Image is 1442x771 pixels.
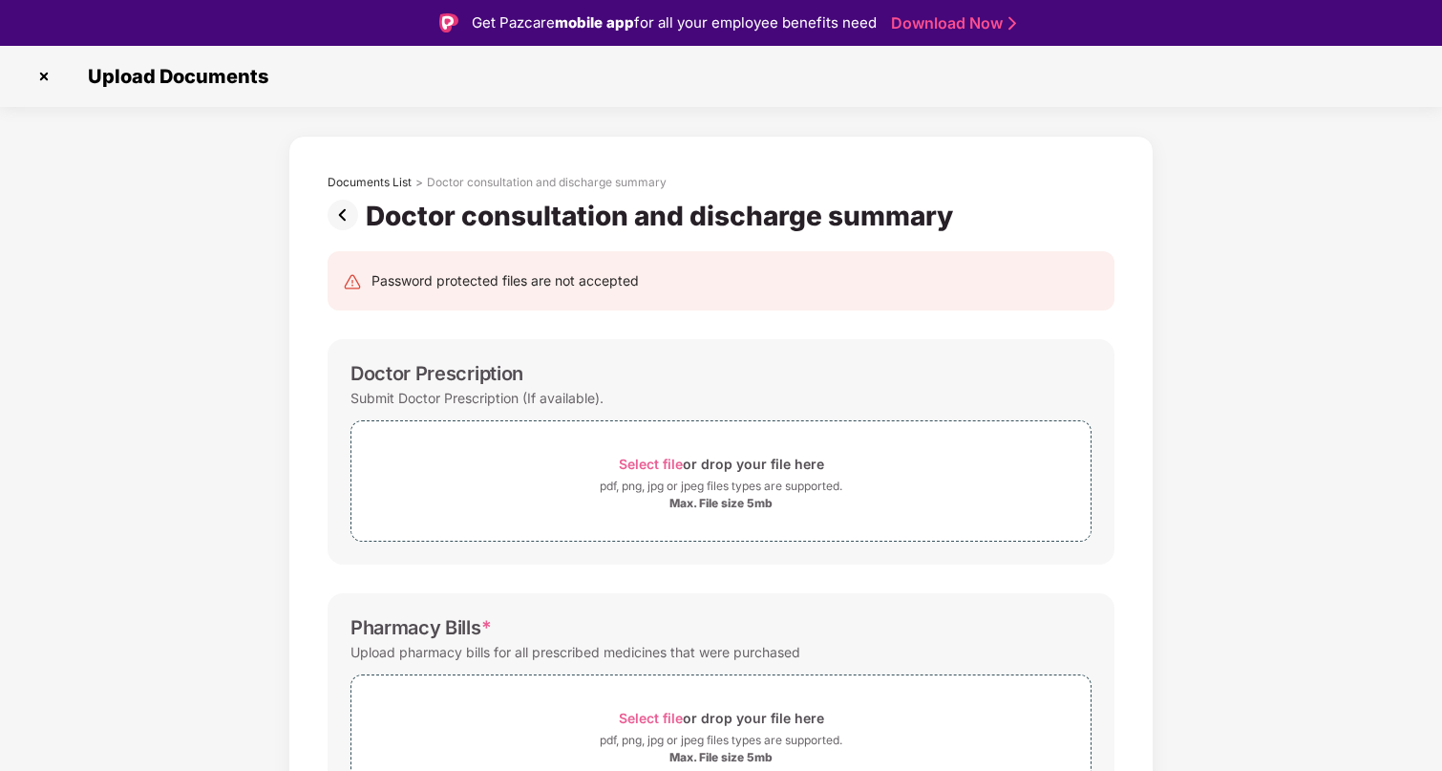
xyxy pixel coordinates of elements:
div: Max. File size 5mb [669,496,773,511]
div: Documents List [328,175,412,190]
img: svg+xml;base64,PHN2ZyBpZD0iQ3Jvc3MtMzJ4MzIiIHhtbG5zPSJodHRwOi8vd3d3LnczLm9yZy8yMDAwL3N2ZyIgd2lkdG... [29,61,59,92]
div: Password protected files are not accepted [371,270,639,291]
div: Max. File size 5mb [669,750,773,765]
strong: mobile app [555,13,634,32]
span: Select file [619,456,683,472]
div: > [415,175,423,190]
div: or drop your file here [619,705,824,731]
img: Logo [439,13,458,32]
img: Stroke [1008,13,1016,33]
img: svg+xml;base64,PHN2ZyBpZD0iUHJldi0zMngzMiIgeG1sbnM9Imh0dHA6Ly93d3cudzMub3JnLzIwMDAvc3ZnIiB3aWR0aD... [328,200,366,230]
div: Get Pazcare for all your employee benefits need [472,11,877,34]
div: Pharmacy Bills [350,616,491,639]
div: Doctor consultation and discharge summary [366,200,961,232]
div: Doctor Prescription [350,362,523,385]
span: Select file [619,710,683,726]
span: Select fileor drop your file herepdf, png, jpg or jpeg files types are supported.Max. File size 5mb [351,436,1091,526]
div: pdf, png, jpg or jpeg files types are supported. [600,731,842,750]
a: Download Now [891,13,1010,33]
span: Upload Documents [69,65,278,88]
div: Upload pharmacy bills for all prescribed medicines that were purchased [350,639,800,665]
div: Submit Doctor Prescription (If available). [350,385,604,411]
img: svg+xml;base64,PHN2ZyB4bWxucz0iaHR0cDovL3d3dy53My5vcmcvMjAwMC9zdmciIHdpZHRoPSIyNCIgaGVpZ2h0PSIyNC... [343,272,362,291]
div: or drop your file here [619,451,824,477]
div: pdf, png, jpg or jpeg files types are supported. [600,477,842,496]
div: Doctor consultation and discharge summary [427,175,667,190]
